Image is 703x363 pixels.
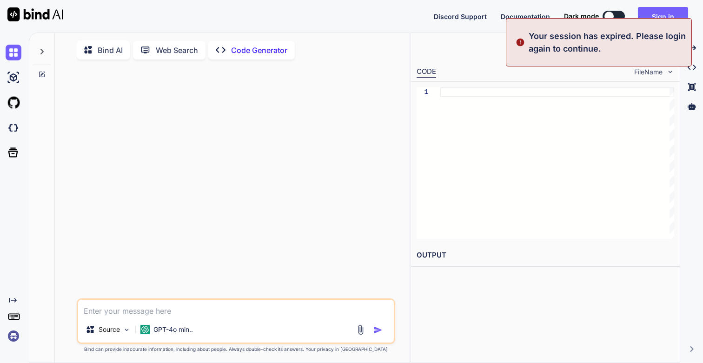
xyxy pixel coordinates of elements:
img: Pick Models [123,326,131,334]
span: FileName [634,67,663,77]
span: Documentation [501,13,550,20]
img: ai-studio [6,70,21,86]
div: 1 [417,87,428,97]
h2: OUTPUT [411,244,680,266]
button: Discord Support [434,12,487,21]
img: chevron down [666,68,674,76]
p: Source [99,325,120,334]
p: Your session has expired. Please login again to continue. [529,30,686,55]
img: attachment [355,324,366,335]
span: Discord Support [434,13,487,20]
div: CODE [417,66,436,78]
span: Dark mode [564,12,599,21]
p: GPT-4o min.. [153,325,193,334]
img: GPT-4o mini [140,325,150,334]
p: Bind AI [98,45,123,56]
button: Sign in [638,7,688,26]
img: signin [6,328,21,344]
img: alert [516,30,525,55]
img: githubLight [6,95,21,111]
p: Bind can provide inaccurate information, including about people. Always double-check its answers.... [77,346,395,353]
img: chat [6,45,21,60]
img: icon [373,325,383,335]
img: darkCloudIdeIcon [6,120,21,136]
button: Documentation [501,12,550,21]
p: Code Generator [231,45,287,56]
p: Web Search [156,45,198,56]
img: Bind AI [7,7,63,21]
